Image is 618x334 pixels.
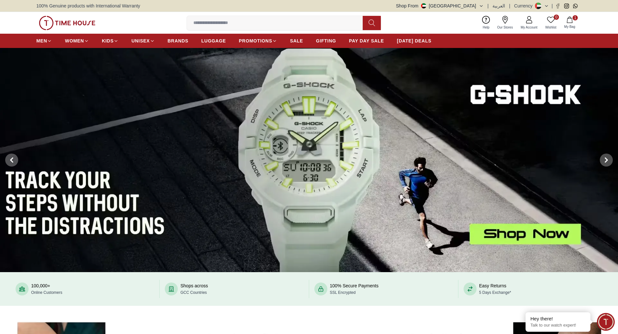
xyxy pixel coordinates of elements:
span: MEN [36,38,47,44]
a: BRANDS [168,35,188,47]
span: GIFTING [316,38,336,44]
div: 100,000+ [31,282,62,295]
span: 5 Days Exchange* [479,290,511,295]
span: [DATE] DEALS [397,38,431,44]
span: UNISEX [131,38,150,44]
span: Our Stores [495,25,515,30]
div: Shops across [180,282,208,295]
a: Help [479,15,493,31]
span: KIDS [102,38,114,44]
span: WOMEN [65,38,84,44]
a: Facebook [555,4,560,8]
span: BRANDS [168,38,188,44]
button: Shop From[GEOGRAPHIC_DATA] [396,3,484,9]
span: 0 [554,15,559,20]
button: العربية [492,3,505,9]
a: WOMEN [65,35,89,47]
a: SALE [290,35,303,47]
a: PAY DAY SALE [349,35,384,47]
a: PROMOTIONS [239,35,277,47]
div: Currency [514,3,535,9]
span: LUGGAGE [201,38,226,44]
span: 1 [573,15,578,20]
a: MEN [36,35,52,47]
div: Easy Returns [479,282,511,295]
span: PROMOTIONS [239,38,272,44]
a: Whatsapp [573,4,578,8]
span: Wishlist [543,25,559,30]
span: My Bag [562,24,578,29]
a: Instagram [564,4,569,8]
a: KIDS [102,35,118,47]
div: Hey there! [530,316,586,322]
span: SSL Encrypted [330,290,356,295]
span: GCC Countries [180,290,207,295]
span: PAY DAY SALE [349,38,384,44]
img: United Arab Emirates [421,3,426,8]
span: Online Customers [31,290,62,295]
span: Help [480,25,492,30]
a: 0Wishlist [541,15,560,31]
button: 1My Bag [560,15,579,30]
span: | [509,3,510,9]
div: 100% Secure Payments [330,282,379,295]
span: 100% Genuine products with International Warranty [36,3,140,9]
a: LUGGAGE [201,35,226,47]
span: SALE [290,38,303,44]
span: | [551,3,553,9]
a: GIFTING [316,35,336,47]
a: [DATE] DEALS [397,35,431,47]
span: My Account [518,25,540,30]
img: ... [39,16,95,30]
span: | [488,3,489,9]
div: Chat Widget [597,313,615,331]
a: Our Stores [493,15,517,31]
p: Talk to our watch expert! [530,323,586,328]
a: UNISEX [131,35,154,47]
